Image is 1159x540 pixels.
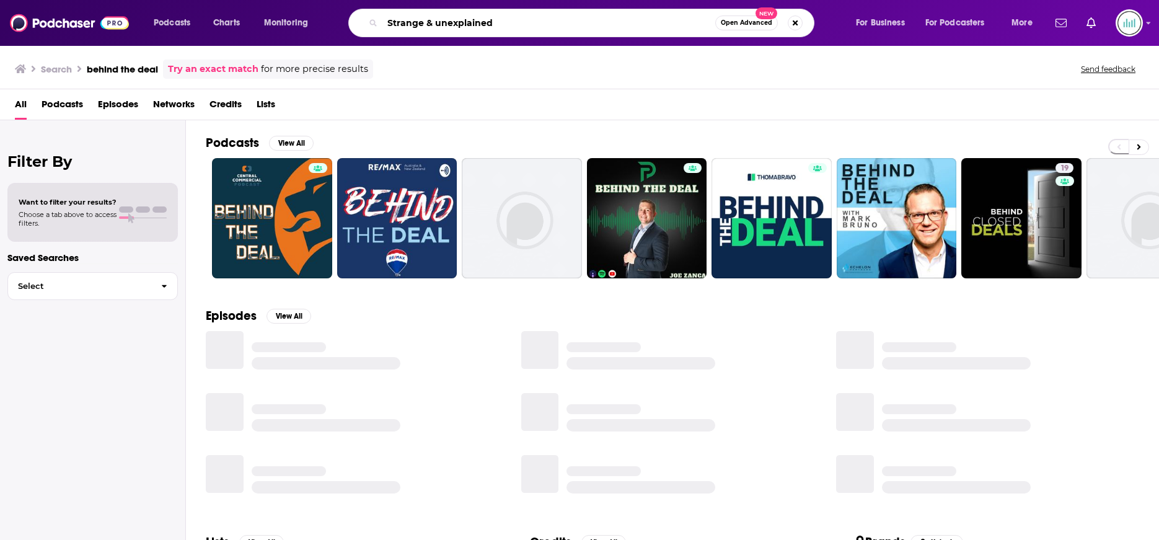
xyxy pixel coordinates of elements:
h3: behind the deal [87,63,158,75]
a: 19 [1055,163,1073,173]
h2: Podcasts [206,135,259,151]
span: 19 [1060,162,1069,175]
span: Charts [213,14,240,32]
button: Select [7,272,178,300]
button: open menu [917,13,1003,33]
span: Monitoring [264,14,308,32]
button: View All [267,309,311,324]
a: Show notifications dropdown [1051,12,1072,33]
a: Charts [205,13,247,33]
a: Credits [209,94,242,120]
button: open menu [255,13,324,33]
p: Saved Searches [7,252,178,263]
h2: Episodes [206,308,257,324]
span: Want to filter your results? [19,198,117,206]
button: open menu [145,13,206,33]
span: for more precise results [261,62,368,76]
button: Send feedback [1077,64,1139,74]
span: Open Advanced [721,20,772,26]
span: Choose a tab above to access filters. [19,210,117,228]
span: Podcasts [154,14,190,32]
a: EpisodesView All [206,308,311,324]
a: Episodes [98,94,138,120]
span: For Podcasters [925,14,985,32]
h2: Filter By [7,153,178,170]
a: 19 [961,158,1082,278]
a: All [15,94,27,120]
button: open menu [1003,13,1048,33]
button: View All [269,136,314,151]
a: Show notifications dropdown [1082,12,1101,33]
a: Try an exact match [168,62,258,76]
div: Search podcasts, credits, & more... [360,9,826,37]
img: Podchaser - Follow, Share and Rate Podcasts [10,11,129,35]
a: Lists [257,94,275,120]
h3: Search [41,63,72,75]
button: Show profile menu [1116,9,1143,37]
input: Search podcasts, credits, & more... [382,13,715,33]
a: Networks [153,94,195,120]
span: More [1011,14,1033,32]
a: PodcastsView All [206,135,314,151]
span: Logged in as podglomerate [1116,9,1143,37]
button: open menu [847,13,920,33]
span: New [756,7,778,19]
span: Select [8,282,151,290]
button: Open AdvancedNew [715,15,778,30]
img: User Profile [1116,9,1143,37]
a: Podcasts [42,94,83,120]
span: For Business [856,14,905,32]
